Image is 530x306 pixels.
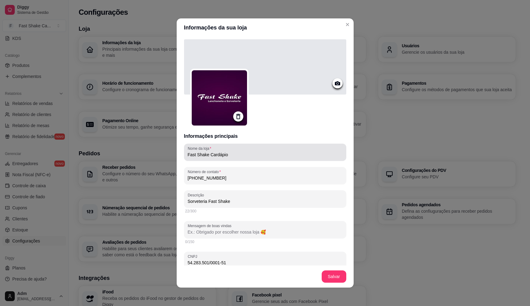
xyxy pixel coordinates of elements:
label: Nome da loja [188,146,213,151]
img: logo da loja [192,70,247,126]
header: Informações da sua loja [177,18,354,37]
input: Descrição [188,198,343,204]
h3: Informações principais [184,133,346,140]
input: Número de contato [188,175,343,181]
button: Salvar [322,270,346,283]
input: CNPJ [188,260,343,266]
label: Descrição [188,192,206,198]
input: Mensagem de boas vindas [188,229,343,235]
button: Close [343,20,352,29]
label: Mensagem de boas vindas [188,223,234,228]
label: Número de contato [188,169,223,174]
div: 22/300 [185,209,345,214]
div: 0/150 [185,239,345,244]
input: Nome da loja [188,152,343,158]
label: CNPJ [188,254,199,259]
